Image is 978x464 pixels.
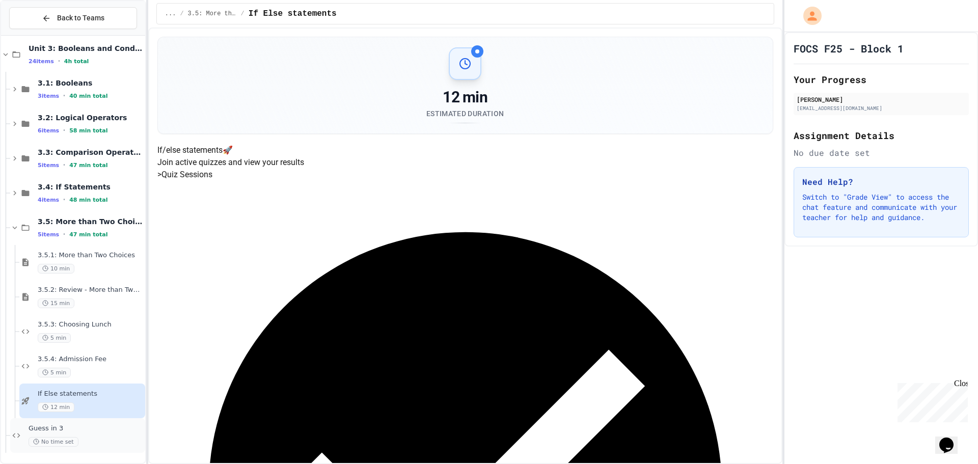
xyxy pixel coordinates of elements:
[38,113,143,122] span: 3.2: Logical Operators
[69,231,107,238] span: 47 min total
[38,390,143,398] span: If Else statements
[426,108,504,119] div: Estimated Duration
[29,44,143,53] span: Unit 3: Booleans and Conditionals
[63,92,65,100] span: •
[38,355,143,364] span: 3.5.4: Admission Fee
[38,333,71,343] span: 5 min
[797,95,966,104] div: [PERSON_NAME]
[793,4,824,28] div: My Account
[794,41,904,56] h1: FOCS F25 - Block 1
[38,231,59,238] span: 5 items
[38,182,143,192] span: 3.4: If Statements
[38,78,143,88] span: 3.1: Booleans
[38,298,74,308] span: 15 min
[63,196,65,204] span: •
[935,423,968,454] iframe: chat widget
[38,127,59,134] span: 6 items
[29,437,78,447] span: No time set
[29,58,54,65] span: 24 items
[58,57,60,65] span: •
[64,58,89,65] span: 4h total
[794,147,969,159] div: No due date set
[188,10,237,18] span: 3.5: More than Two Choices
[38,217,143,226] span: 3.5: More than Two Choices
[4,4,70,65] div: Chat with us now!Close
[38,93,59,99] span: 3 items
[38,264,74,274] span: 10 min
[38,286,143,294] span: 3.5.2: Review - More than Two Choices
[180,10,183,18] span: /
[794,72,969,87] h2: Your Progress
[69,197,107,203] span: 48 min total
[157,144,773,156] h4: If/else statements 🚀
[249,8,337,20] span: If Else statements
[38,251,143,260] span: 3.5.1: More than Two Choices
[802,176,960,188] h3: Need Help?
[157,169,773,181] h5: > Quiz Sessions
[893,379,968,422] iframe: chat widget
[69,162,107,169] span: 47 min total
[57,13,104,23] span: Back to Teams
[38,148,143,157] span: 3.3: Comparison Operators
[69,93,107,99] span: 40 min total
[9,7,137,29] button: Back to Teams
[157,156,773,169] p: Join active quizzes and view your results
[63,161,65,169] span: •
[426,88,504,106] div: 12 min
[38,402,74,412] span: 12 min
[38,320,143,329] span: 3.5.3: Choosing Lunch
[794,128,969,143] h2: Assignment Details
[63,230,65,238] span: •
[69,127,107,134] span: 58 min total
[38,162,59,169] span: 5 items
[63,126,65,134] span: •
[29,424,143,433] span: Guess in 3
[802,192,960,223] p: Switch to "Grade View" to access the chat feature and communicate with your teacher for help and ...
[797,104,966,112] div: [EMAIL_ADDRESS][DOMAIN_NAME]
[241,10,244,18] span: /
[38,368,71,377] span: 5 min
[38,197,59,203] span: 4 items
[165,10,176,18] span: ...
